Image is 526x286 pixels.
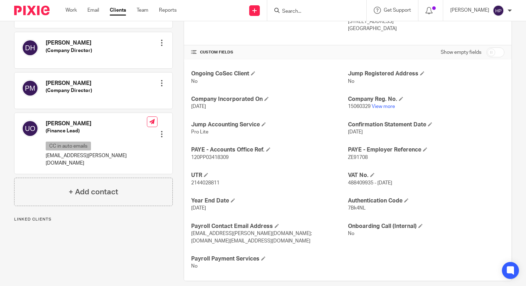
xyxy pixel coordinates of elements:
h4: CUSTOM FIELDS [191,50,348,55]
a: Team [137,7,148,14]
a: Clients [110,7,126,14]
img: Pixie [14,6,50,15]
h5: (Company Director) [46,47,92,54]
h4: + Add contact [69,187,118,198]
span: [DATE] [191,104,206,109]
h4: Jump Accounting Service [191,121,348,128]
h4: Payroll Contact Email Address [191,223,348,230]
h4: Authentication Code [348,197,504,205]
p: [STREET_ADDRESS] [348,18,504,25]
img: svg%3E [493,5,504,16]
h4: Payroll Payment Services [191,255,348,263]
h4: Year End Date [191,197,348,205]
h4: [PERSON_NAME] [46,120,147,127]
h4: [PERSON_NAME] [46,39,92,47]
h4: Company Reg. No. [348,96,504,103]
label: Show empty fields [441,49,481,56]
span: Pro Lite [191,130,208,135]
h5: (Company Director) [46,87,92,94]
h4: VAT No. [348,172,504,179]
h4: Confirmation Statement Date [348,121,504,128]
h4: Jump Registered Address [348,70,504,78]
h4: UTR [191,172,348,179]
a: Work [65,7,77,14]
p: Linked clients [14,217,173,222]
h4: Company Incorporated On [191,96,348,103]
span: 7Bk4NL [348,206,366,211]
span: 15060329 [348,104,371,109]
span: [DATE] [348,130,363,135]
p: CC in auto emails [46,142,91,150]
p: [GEOGRAPHIC_DATA] [348,25,504,32]
h4: PAYE - Accounts Office Ref. [191,146,348,154]
p: [PERSON_NAME] [450,7,489,14]
span: No [348,79,354,84]
h4: Ongoing CoSec Client [191,70,348,78]
span: 2144028811 [191,181,219,185]
img: svg%3E [22,120,39,137]
h5: (Finance Lead) [46,127,147,135]
img: svg%3E [22,39,39,56]
a: View more [372,104,395,109]
span: 120PP03418309 [191,155,229,160]
span: No [191,79,198,84]
span: ZE91708 [348,155,368,160]
a: Email [87,7,99,14]
input: Search [281,8,345,15]
span: No [191,264,198,269]
span: [DATE] [191,206,206,211]
p: [EMAIL_ADDRESS][PERSON_NAME][DOMAIN_NAME] [46,152,147,167]
a: Reports [159,7,177,14]
h4: Onboarding Call (Internal) [348,223,504,230]
span: [EMAIL_ADDRESS][PERSON_NAME][DOMAIN_NAME]; [DOMAIN_NAME][EMAIL_ADDRESS][DOMAIN_NAME] [191,231,312,243]
span: Get Support [384,8,411,13]
h4: [PERSON_NAME] [46,80,92,87]
span: No [348,231,354,236]
img: svg%3E [22,80,39,97]
span: 488409935 - [DATE] [348,181,392,185]
h4: PAYE - Employer Reference [348,146,504,154]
